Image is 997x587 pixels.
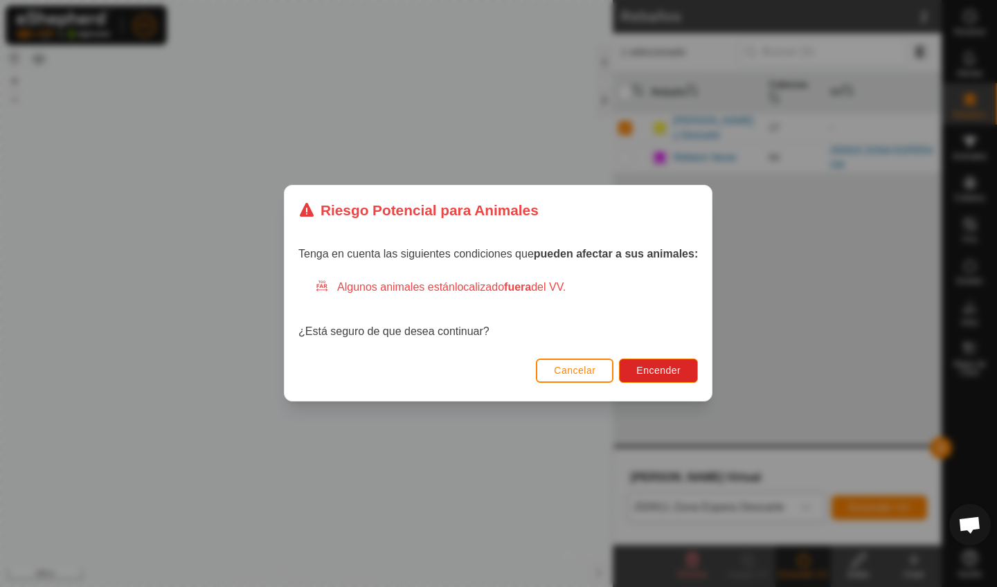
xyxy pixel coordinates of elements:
[949,504,991,545] div: Chat abierto
[298,249,698,260] span: Tenga en cuenta las siguientes condiciones que
[555,365,596,377] span: Cancelar
[315,280,698,296] div: Algunos animales están
[534,249,698,260] strong: pueden afectar a sus animales:
[504,282,531,293] strong: fuera
[298,280,698,341] div: ¿Está seguro de que desea continuar?
[298,199,539,221] div: Riesgo Potencial para Animales
[620,359,699,383] button: Encender
[637,365,681,377] span: Encender
[537,359,614,383] button: Cancelar
[455,282,566,293] span: localizado del VV.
